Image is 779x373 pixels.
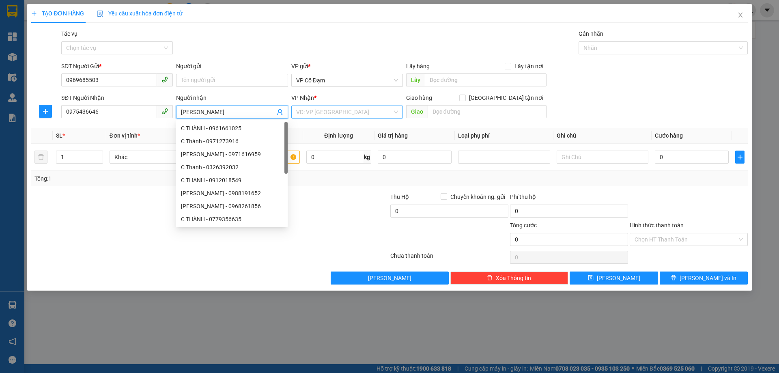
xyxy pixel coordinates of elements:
span: Giao hàng [406,95,432,101]
span: TẠO ĐƠN HÀNG [31,10,84,17]
span: Tổng cước [510,222,537,229]
span: user-add [277,109,283,115]
span: [GEOGRAPHIC_DATA] tận nơi [466,93,547,102]
div: [PERSON_NAME] - 0971616959 [181,150,283,159]
input: Dọc đường [428,105,547,118]
label: Gán nhãn [579,30,603,37]
span: Đơn vị tính [110,132,140,139]
button: [PERSON_NAME] [331,272,449,285]
div: C THÀNH - 0779356635 [176,213,288,226]
span: [PERSON_NAME] và In [680,274,736,282]
div: Tổng: 1 [34,174,301,183]
button: deleteXóa Thông tin [450,272,568,285]
span: Giá trị hàng [378,132,408,139]
div: VP gửi [291,62,403,71]
th: Loại phụ phí [455,128,553,144]
div: C Thanh - 0326392032 [176,161,288,174]
div: C THÀNH - 0961661025 [176,122,288,135]
span: phone [161,76,168,83]
span: Lấy tận nơi [511,62,547,71]
button: printer[PERSON_NAME] và In [660,272,748,285]
span: kg [363,151,371,164]
button: plus [735,151,744,164]
span: Lấy hàng [406,63,430,69]
th: Ghi chú [553,128,652,144]
div: C Thanh - 0971616959 [176,148,288,161]
span: VP Nhận [291,95,314,101]
div: Trịnh Ngọc Thành - 0968261856 [176,200,288,213]
input: Dọc đường [425,73,547,86]
input: Ghi Chú [557,151,648,164]
div: C Thanh - 0326392032 [181,163,283,172]
div: SĐT Người Gửi [61,62,173,71]
div: C THANH - 0912018549 [181,176,283,185]
span: [PERSON_NAME] [597,274,640,282]
div: C THÀNH - 0779356635 [181,215,283,224]
span: delete [487,275,493,281]
div: SĐT Người Nhận [61,93,173,102]
div: Bác Thanh - 0988191652 [176,187,288,200]
div: C Thành - 0971273916 [181,137,283,146]
span: Chuyển khoản ng. gửi [447,192,508,201]
button: Close [729,4,752,27]
span: Giao [406,105,428,118]
span: plus [31,11,37,16]
button: delete [34,151,47,164]
div: C THÀNH - 0961661025 [181,124,283,133]
div: Người gửi [176,62,288,71]
span: Định lượng [324,132,353,139]
span: save [588,275,594,281]
div: C Thành - 0971273916 [176,135,288,148]
span: printer [671,275,676,281]
div: Người nhận [176,93,288,102]
button: plus [39,105,52,118]
div: [PERSON_NAME] - 0988191652 [181,189,283,198]
span: plus [39,108,52,114]
span: Cước hàng [655,132,683,139]
span: Lấy [406,73,425,86]
span: phone [161,108,168,114]
label: Tác vụ [61,30,77,37]
span: Thu Hộ [390,194,409,200]
img: icon [97,11,103,17]
div: C THANH - 0912018549 [176,174,288,187]
label: Hình thức thanh toán [630,222,684,229]
div: [PERSON_NAME] - 0968261856 [181,202,283,211]
div: Chưa thanh toán [389,251,509,265]
span: Xóa Thông tin [496,274,531,282]
input: 0 [378,151,452,164]
button: save[PERSON_NAME] [570,272,658,285]
span: [PERSON_NAME] [368,274,411,282]
span: close [737,12,744,18]
span: Khác [114,151,196,163]
span: SL [56,132,62,139]
span: VP Cổ Đạm [296,74,398,86]
span: Yêu cầu xuất hóa đơn điện tử [97,10,183,17]
span: plus [736,154,744,160]
div: Phí thu hộ [510,192,628,205]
